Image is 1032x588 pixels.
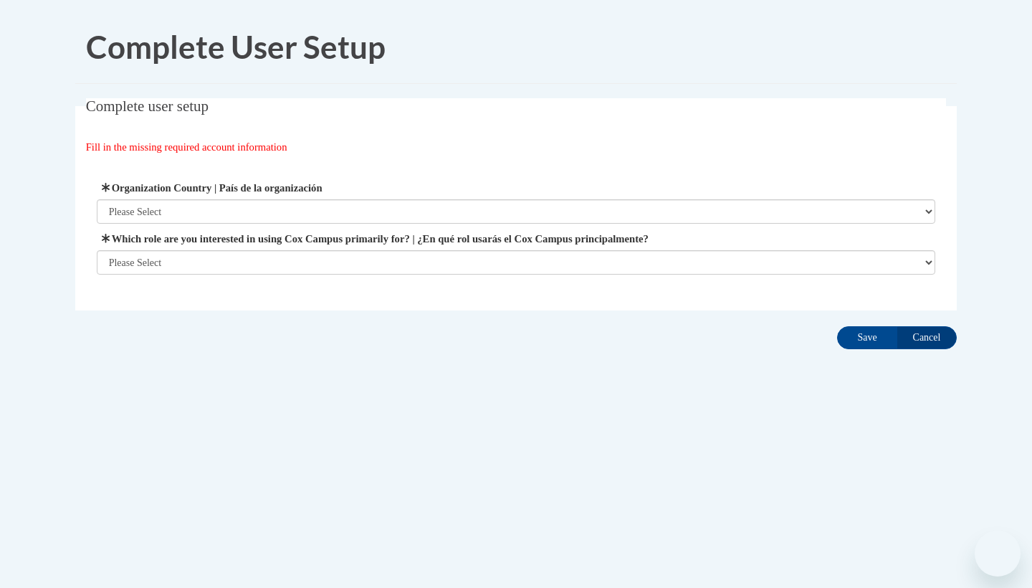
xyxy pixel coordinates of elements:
label: Which role are you interested in using Cox Campus primarily for? | ¿En qué rol usarás el Cox Camp... [97,231,936,247]
span: Fill in the missing required account information [86,141,287,153]
span: Complete User Setup [86,28,386,65]
label: Organization Country | País de la organización [97,180,936,196]
iframe: Button to launch messaging window [975,531,1021,577]
input: Cancel [897,326,957,349]
input: Save [837,326,897,349]
span: Complete user setup [86,98,209,115]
